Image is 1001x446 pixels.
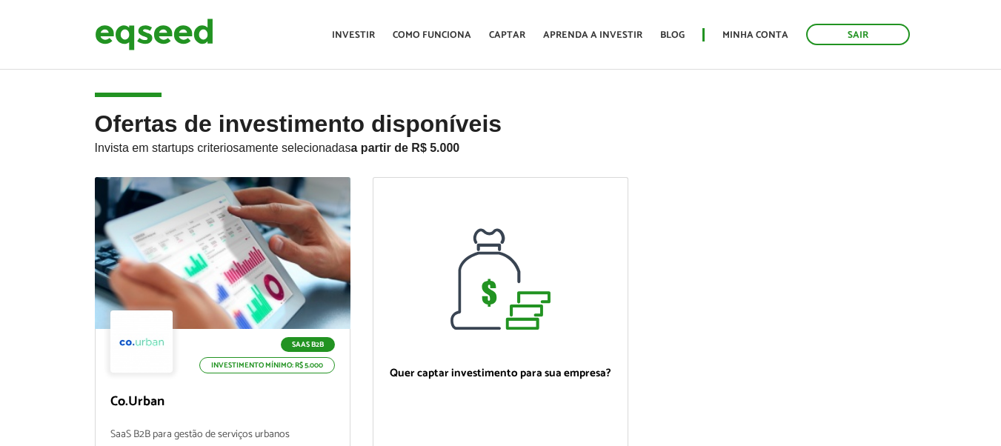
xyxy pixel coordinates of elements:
p: Quer captar investimento para sua empresa? [388,367,613,380]
img: EqSeed [95,15,213,54]
p: Investimento mínimo: R$ 5.000 [199,357,335,373]
p: SaaS B2B [281,337,335,352]
a: Minha conta [722,30,788,40]
strong: a partir de R$ 5.000 [351,142,460,154]
a: Aprenda a investir [543,30,642,40]
p: Co.Urban [110,394,335,410]
a: Investir [332,30,375,40]
a: Sair [806,24,910,45]
a: Como funciona [393,30,471,40]
p: Invista em startups criteriosamente selecionadas [95,137,907,155]
h2: Ofertas de investimento disponíveis [95,111,907,177]
a: Captar [489,30,525,40]
a: Blog [660,30,685,40]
